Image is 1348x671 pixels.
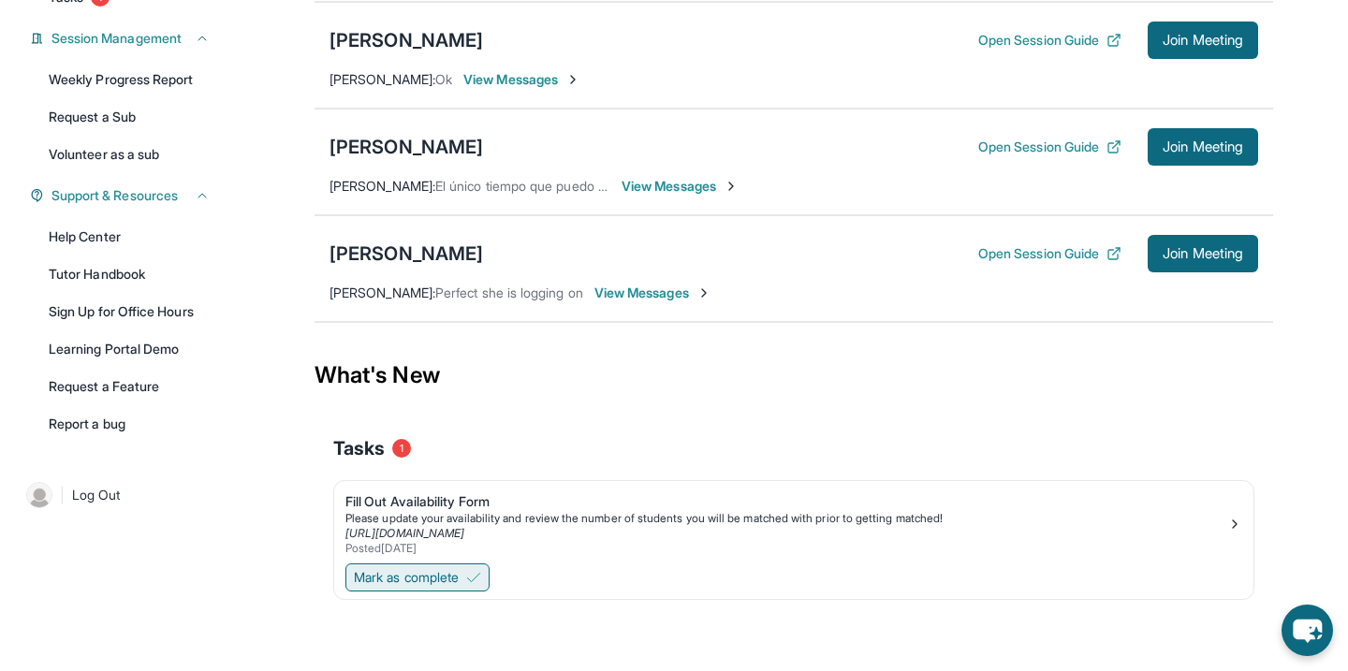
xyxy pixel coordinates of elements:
[622,177,739,196] span: View Messages
[44,186,210,205] button: Support & Resources
[466,570,481,585] img: Mark as complete
[19,474,221,516] a: |Log Out
[72,486,121,504] span: Log Out
[978,244,1121,263] button: Open Session Guide
[330,284,435,300] span: [PERSON_NAME] :
[1163,141,1243,153] span: Join Meeting
[37,370,221,403] a: Request a Feature
[435,71,452,87] span: Ok
[330,178,435,194] span: [PERSON_NAME] :
[696,285,711,300] img: Chevron-Right
[345,563,490,591] button: Mark as complete
[330,241,483,267] div: [PERSON_NAME]
[1163,35,1243,46] span: Join Meeting
[978,138,1121,156] button: Open Session Guide
[37,100,221,134] a: Request a Sub
[333,435,385,461] span: Tasks
[345,511,1227,526] div: Please update your availability and review the number of students you will be matched with prior ...
[435,178,810,194] span: El único tiempo que puedo el martes son a las 2:30pm-3:00pm
[1148,235,1258,272] button: Join Meeting
[37,220,221,254] a: Help Center
[37,63,221,96] a: Weekly Progress Report
[1163,248,1243,259] span: Join Meeting
[37,407,221,441] a: Report a bug
[345,526,464,540] a: [URL][DOMAIN_NAME]
[1148,128,1258,166] button: Join Meeting
[334,481,1253,560] a: Fill Out Availability FormPlease update your availability and review the number of students you w...
[978,31,1121,50] button: Open Session Guide
[37,257,221,291] a: Tutor Handbook
[330,71,435,87] span: [PERSON_NAME] :
[60,484,65,506] span: |
[37,138,221,171] a: Volunteer as a sub
[354,568,459,587] span: Mark as complete
[315,334,1273,416] div: What's New
[463,70,580,89] span: View Messages
[51,186,178,205] span: Support & Resources
[1282,605,1333,656] button: chat-button
[1148,22,1258,59] button: Join Meeting
[724,179,739,194] img: Chevron-Right
[345,492,1227,511] div: Fill Out Availability Form
[44,29,210,48] button: Session Management
[392,439,411,458] span: 1
[51,29,182,48] span: Session Management
[594,284,711,302] span: View Messages
[330,134,483,160] div: [PERSON_NAME]
[37,295,221,328] a: Sign Up for Office Hours
[26,482,52,508] img: user-img
[330,27,483,53] div: [PERSON_NAME]
[435,284,583,300] span: Perfect she is logging on
[345,541,1227,556] div: Posted [DATE]
[37,332,221,366] a: Learning Portal Demo
[565,72,580,87] img: Chevron-Right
